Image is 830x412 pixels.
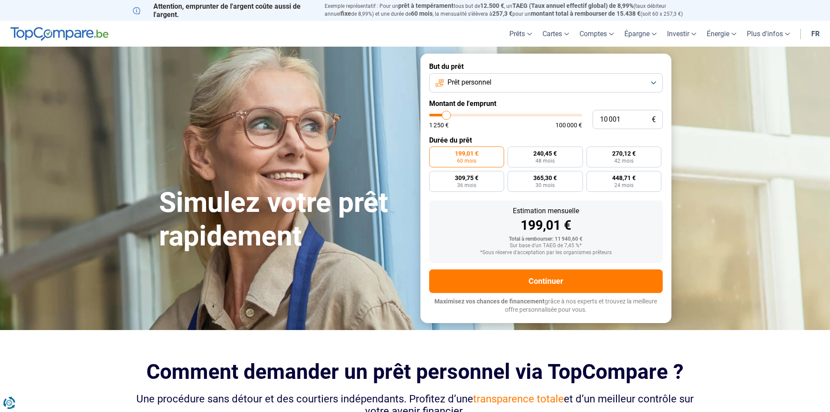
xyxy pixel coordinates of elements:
span: 240,45 € [533,150,557,157]
span: fixe [341,10,351,17]
a: Énergie [701,21,742,47]
span: 270,12 € [612,150,636,157]
span: 100 000 € [556,122,582,128]
span: 309,75 € [455,175,478,181]
span: 60 mois [411,10,433,17]
span: 365,30 € [533,175,557,181]
span: 199,01 € [455,150,478,157]
div: 199,01 € [436,219,656,232]
span: 1 250 € [429,122,449,128]
img: TopCompare [10,27,108,41]
button: Prêt personnel [429,73,663,92]
span: prêt à tempérament [398,2,454,9]
label: Durée du prêt [429,136,663,144]
p: grâce à nos experts et trouvez la meilleure offre personnalisée pour vous. [429,297,663,314]
span: 42 mois [614,158,634,163]
span: Maximisez vos chances de financement [434,298,545,305]
span: 257,3 € [492,10,512,17]
h2: Comment demander un prêt personnel via TopCompare ? [133,360,698,384]
a: Cartes [537,21,574,47]
span: 36 mois [457,183,476,188]
span: 12.500 € [480,2,504,9]
button: Continuer [429,269,663,293]
div: Estimation mensuelle [436,208,656,215]
div: Sur base d'un TAEG de 7,45 %* [436,243,656,249]
span: 30 mois [535,183,555,188]
a: fr [806,21,825,47]
div: *Sous réserve d'acceptation par les organismes prêteurs [436,250,656,256]
a: Prêts [504,21,537,47]
p: Exemple représentatif : Pour un tous but de , un (taux débiteur annuel de 8,99%) et une durée de ... [325,2,698,18]
a: Plus d'infos [742,21,795,47]
p: Attention, emprunter de l'argent coûte aussi de l'argent. [133,2,314,19]
div: Total à rembourser: 11 940,60 € [436,236,656,242]
span: 60 mois [457,158,476,163]
span: € [652,116,656,123]
a: Comptes [574,21,619,47]
a: Investir [662,21,701,47]
a: Épargne [619,21,662,47]
span: 48 mois [535,158,555,163]
span: transparence totale [473,393,564,405]
span: 24 mois [614,183,634,188]
span: TAEG (Taux annuel effectif global) de 8,99% [512,2,634,9]
span: Prêt personnel [447,78,491,87]
label: Montant de l'emprunt [429,99,663,108]
label: But du prêt [429,62,663,71]
span: 448,71 € [612,175,636,181]
span: montant total à rembourser de 15.438 € [531,10,640,17]
h1: Simulez votre prêt rapidement [159,186,410,253]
